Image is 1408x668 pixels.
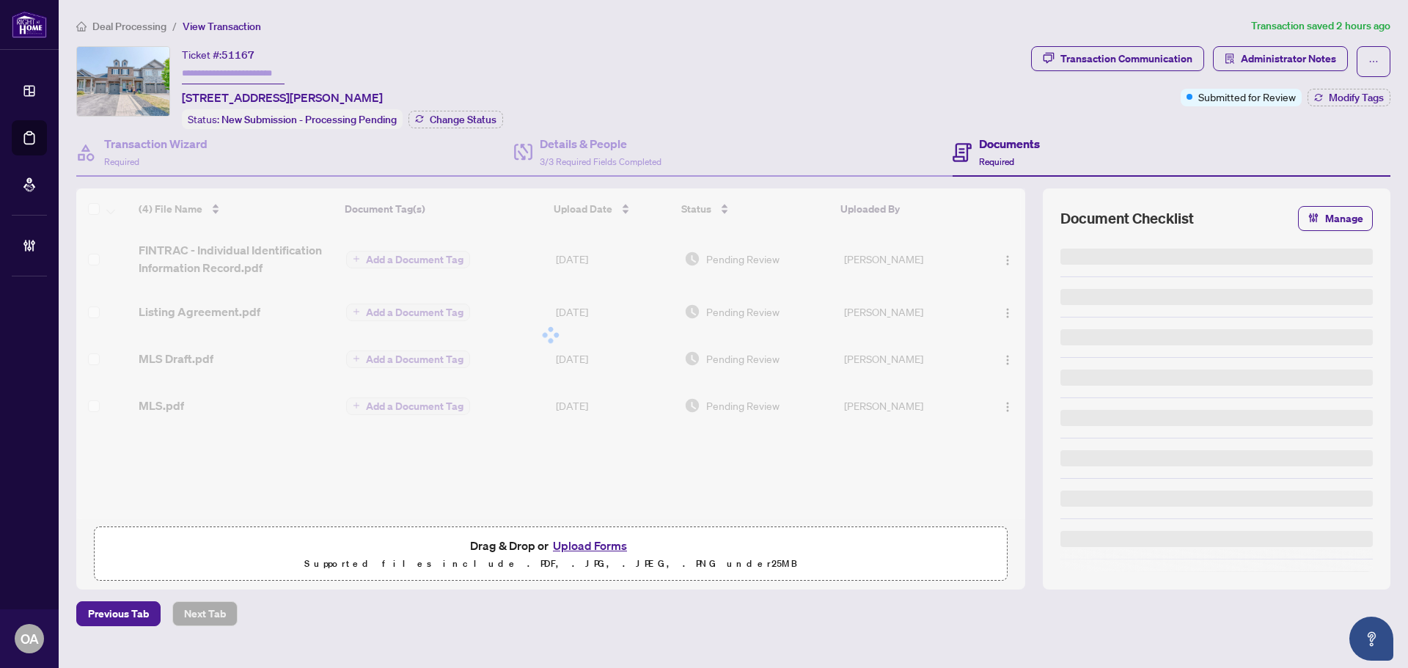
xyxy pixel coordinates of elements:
[92,20,166,33] span: Deal Processing
[21,628,39,649] span: OA
[1325,207,1363,230] span: Manage
[104,156,139,167] span: Required
[221,113,397,126] span: New Submission - Processing Pending
[103,555,998,573] p: Supported files include .PDF, .JPG, .JPEG, .PNG under 25 MB
[182,89,383,106] span: [STREET_ADDRESS][PERSON_NAME]
[1060,208,1194,229] span: Document Checklist
[408,111,503,128] button: Change Status
[183,20,261,33] span: View Transaction
[172,18,177,34] li: /
[172,601,238,626] button: Next Tab
[470,536,631,555] span: Drag & Drop or
[182,46,254,63] div: Ticket #:
[1349,617,1393,661] button: Open asap
[1213,46,1348,71] button: Administrator Notes
[1225,54,1235,64] span: solution
[1031,46,1204,71] button: Transaction Communication
[549,536,631,555] button: Upload Forms
[95,527,1007,581] span: Drag & Drop orUpload FormsSupported files include .PDF, .JPG, .JPEG, .PNG under25MB
[540,156,661,167] span: 3/3 Required Fields Completed
[104,135,208,153] h4: Transaction Wizard
[1298,206,1373,231] button: Manage
[1241,47,1336,70] span: Administrator Notes
[1368,56,1379,67] span: ellipsis
[979,156,1014,167] span: Required
[12,11,47,38] img: logo
[430,114,496,125] span: Change Status
[979,135,1040,153] h4: Documents
[76,601,161,626] button: Previous Tab
[540,135,661,153] h4: Details & People
[221,48,254,62] span: 51167
[77,47,169,116] img: IMG-X12374009_1.jpg
[1198,89,1296,105] span: Submitted for Review
[76,21,87,32] span: home
[1329,92,1384,103] span: Modify Tags
[1308,89,1390,106] button: Modify Tags
[1060,47,1192,70] div: Transaction Communication
[182,109,403,129] div: Status:
[88,602,149,625] span: Previous Tab
[1251,18,1390,34] article: Transaction saved 2 hours ago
